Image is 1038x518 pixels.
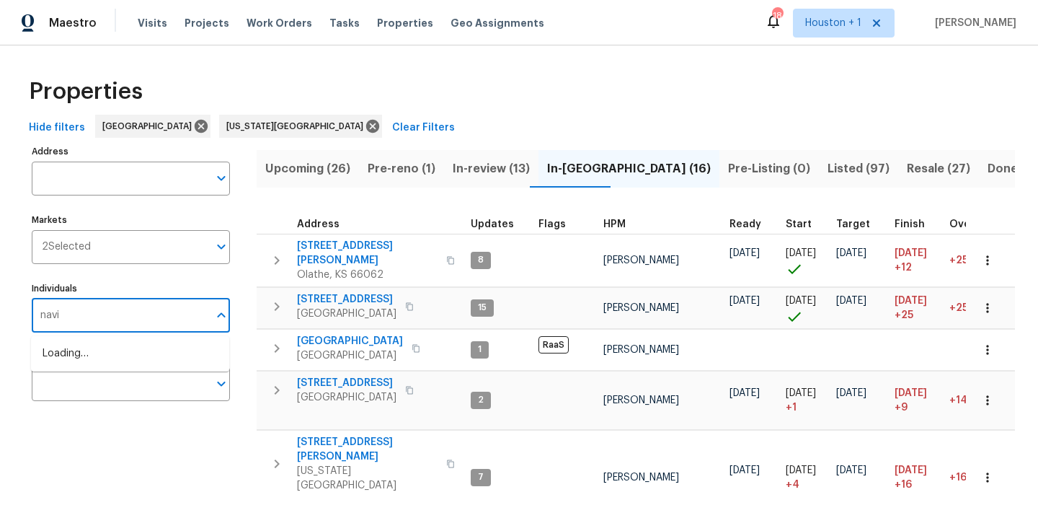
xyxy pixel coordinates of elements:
span: [PERSON_NAME] [603,345,679,355]
span: + 1 [786,400,797,415]
span: [GEOGRAPHIC_DATA] [297,334,403,348]
span: Geo Assignments [451,16,544,30]
span: [PERSON_NAME] [603,395,679,405]
div: Actual renovation start date [786,219,825,229]
td: 14 day(s) past target finish date [944,371,1006,430]
span: [PERSON_NAME] [603,255,679,265]
span: Properties [377,16,433,30]
span: Olathe, KS 66062 [297,268,438,282]
div: Earliest renovation start date (first business day after COE or Checkout) [729,219,774,229]
span: Flags [538,219,566,229]
button: Open [211,374,231,394]
label: Individuals [32,284,230,293]
span: Ready [729,219,761,229]
span: Work Orders [247,16,312,30]
td: Project started on time [780,287,830,328]
td: Scheduled to finish 25 day(s) late [889,287,944,328]
span: 2 Selected [42,241,91,253]
span: In-review (13) [453,159,530,179]
span: Visits [138,16,167,30]
span: [PERSON_NAME] [603,303,679,313]
div: [US_STATE][GEOGRAPHIC_DATA] [219,115,382,138]
div: Loading… [31,336,229,372]
span: [DATE] [836,388,866,398]
span: Upcoming (26) [265,159,350,179]
span: [GEOGRAPHIC_DATA] [102,119,198,133]
span: Updates [471,219,514,229]
button: Close [211,305,231,325]
span: [DATE] [895,248,927,258]
div: Days past target finish date [949,219,1000,229]
div: Projected renovation finish date [895,219,938,229]
span: [GEOGRAPHIC_DATA] [297,348,403,363]
span: Finish [895,219,925,229]
button: Open [211,168,231,188]
span: [STREET_ADDRESS][PERSON_NAME] [297,435,438,464]
span: [DATE] [895,388,927,398]
td: 25 day(s) past target finish date [944,287,1006,328]
div: 18 [772,9,782,23]
span: [DATE] [729,465,760,475]
label: Markets [32,216,230,224]
span: [DATE] [786,388,816,398]
span: 1 [472,343,487,356]
span: Listed (97) [828,159,890,179]
span: [PERSON_NAME] [603,473,679,483]
div: Target renovation project end date [836,219,883,229]
td: Scheduled to finish 9 day(s) late [889,371,944,430]
span: Pre-reno (1) [368,159,435,179]
span: [US_STATE][GEOGRAPHIC_DATA] [297,464,438,493]
span: [STREET_ADDRESS][PERSON_NAME] [297,239,438,268]
span: Tasks [329,18,360,28]
span: [DATE] [836,248,866,258]
span: [DATE] [729,296,760,306]
span: [PERSON_NAME] [929,16,1016,30]
span: +16 [895,478,912,492]
span: In-[GEOGRAPHIC_DATA] (16) [547,159,711,179]
td: Scheduled to finish 12 day(s) late [889,234,944,286]
span: + 4 [786,478,799,492]
span: Address [297,219,340,229]
button: Open [211,237,231,257]
span: HPM [603,219,626,229]
span: [DATE] [836,465,866,475]
span: [US_STATE][GEOGRAPHIC_DATA] [226,119,369,133]
span: [GEOGRAPHIC_DATA] [297,307,396,321]
span: +25 [949,255,968,265]
span: +9 [895,400,908,415]
span: Projects [185,16,229,30]
span: Hide filters [29,119,85,137]
span: [DATE] [786,248,816,258]
span: 8 [472,254,489,266]
span: Clear Filters [392,119,455,137]
button: Clear Filters [386,115,461,141]
span: 15 [472,302,492,314]
span: 2 [472,394,489,406]
span: [STREET_ADDRESS] [297,292,396,307]
span: Maestro [49,16,97,30]
span: [DATE] [895,296,927,306]
span: Properties [29,84,143,99]
span: [STREET_ADDRESS] [297,376,396,390]
span: [GEOGRAPHIC_DATA] [297,390,396,405]
span: 7 [472,471,489,483]
span: Resale (27) [907,159,970,179]
span: Start [786,219,812,229]
span: +25 [949,303,968,313]
span: +25 [895,308,913,322]
span: +16 [949,473,967,483]
span: Pre-Listing (0) [728,159,810,179]
span: Target [836,219,870,229]
td: Project started 1 days late [780,371,830,430]
span: [DATE] [836,296,866,306]
span: RaaS [538,336,569,354]
td: 25 day(s) past target finish date [944,234,1006,286]
input: Search ... [32,299,208,333]
span: +12 [895,260,912,275]
div: [GEOGRAPHIC_DATA] [95,115,210,138]
span: +14 [949,395,967,405]
span: [DATE] [729,388,760,398]
span: [DATE] [895,465,927,475]
label: Address [32,147,230,156]
span: Overall [949,219,987,229]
